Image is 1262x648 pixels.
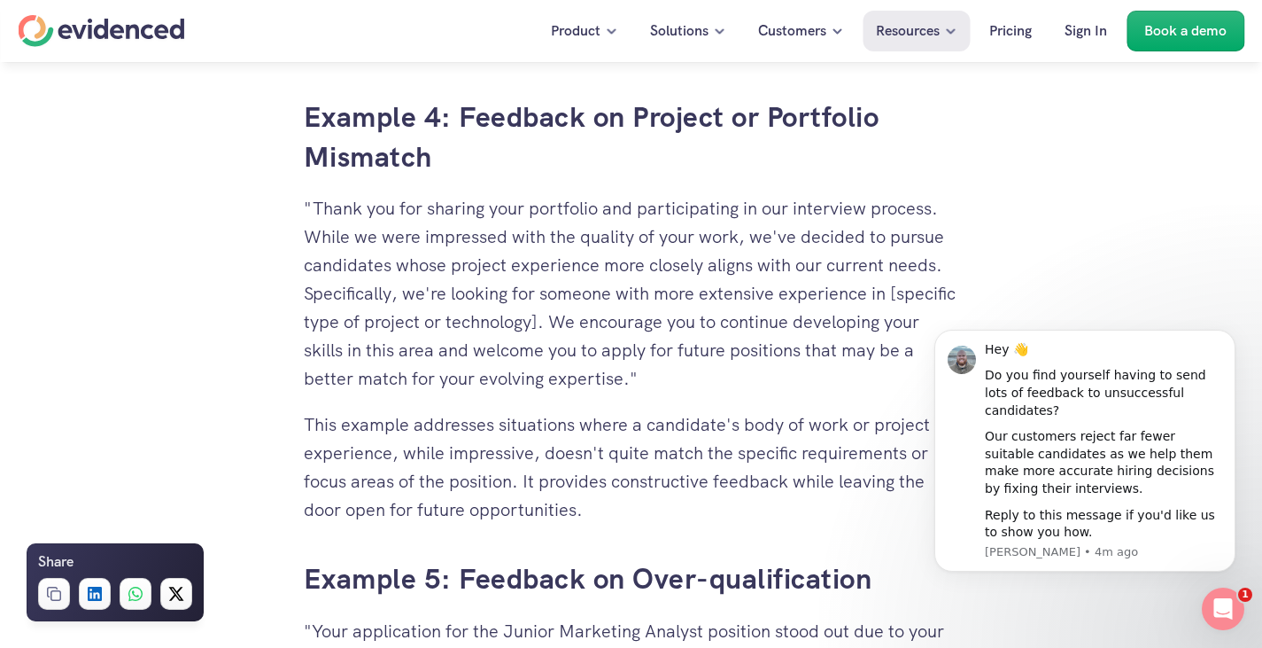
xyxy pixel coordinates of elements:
span: 1 [1238,588,1252,602]
h3: Example 5: Feedback on Over-qualification [304,559,959,599]
p: Solutions [650,20,708,43]
a: Home [18,15,184,47]
a: Pricing [976,11,1045,51]
p: Book a demo [1144,20,1227,43]
p: Customers [758,20,826,43]
iframe: Intercom notifications message [908,320,1262,600]
p: Pricing [989,20,1032,43]
p: Product [551,20,600,43]
p: Resources [876,20,940,43]
a: Book a demo [1127,11,1244,51]
iframe: Intercom live chat [1202,588,1244,630]
p: Sign In [1065,20,1107,43]
a: Sign In [1051,11,1120,51]
h6: Share [38,550,74,574]
h3: Example 4: Feedback on Project or Portfolio Mismatch [304,98,959,177]
p: "Thank you for sharing your portfolio and participating in our interview process. While we were i... [304,194,959,393]
p: This example addresses situations where a candidate's body of work or project experience, while i... [304,410,959,524]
